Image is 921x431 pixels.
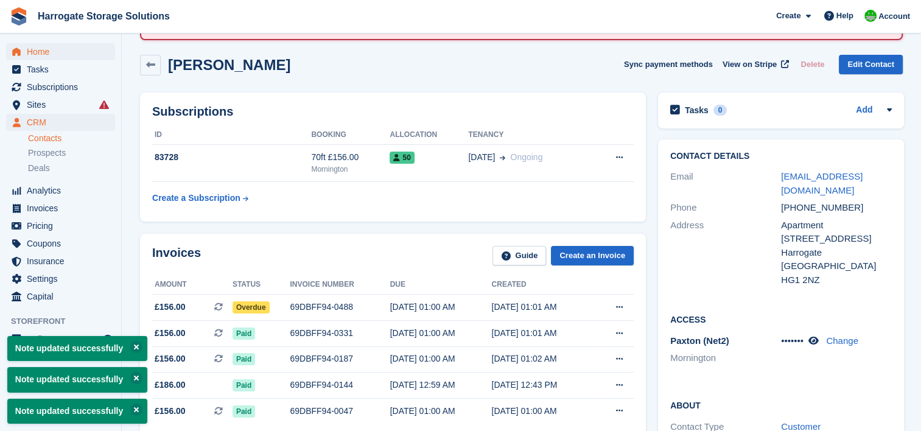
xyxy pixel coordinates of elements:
a: menu [6,217,115,234]
span: Help [836,10,853,22]
span: [DATE] [468,151,495,164]
a: View on Stripe [718,55,791,75]
span: £156.00 [155,301,186,314]
div: [DATE] 12:43 PM [492,379,594,391]
div: [PHONE_NUMBER] [781,201,892,215]
a: Guide [492,246,546,266]
span: Pricing [27,217,100,234]
span: Overdue [233,301,270,314]
h2: Tasks [685,105,709,116]
div: Apartment [STREET_ADDRESS] [781,219,892,246]
h2: About [670,399,892,411]
div: [DATE] 01:00 AM [390,301,492,314]
a: menu [6,79,115,96]
div: 70ft £156.00 [311,151,390,164]
span: Tasks [27,61,100,78]
span: Home [27,43,100,60]
div: [DATE] 12:59 AM [390,379,492,391]
span: Settings [27,270,100,287]
p: Note updated successfully [7,336,147,361]
a: Create a Subscription [152,187,248,209]
span: £156.00 [155,352,186,365]
a: Add [856,103,872,117]
th: Status [233,275,290,295]
a: [EMAIL_ADDRESS][DOMAIN_NAME] [781,171,863,195]
span: Analytics [27,182,100,199]
span: Paid [233,405,255,418]
span: 50 [390,152,414,164]
div: [GEOGRAPHIC_DATA] [781,259,892,273]
a: menu [6,253,115,270]
button: Delete [796,55,829,75]
div: [DATE] 01:01 AM [492,301,594,314]
img: stora-icon-8386f47178a22dfd0bd8f6a31ec36ba5ce8667c1dd55bd0f319d3a0aa187defe.svg [10,7,28,26]
div: [DATE] 01:00 AM [492,405,594,418]
th: Allocation [390,125,468,145]
div: 69DBFF94-0488 [290,301,390,314]
h2: Subscriptions [152,105,634,119]
span: Storefront [11,315,121,328]
a: menu [6,43,115,60]
span: Deals [28,163,50,174]
span: Ongoing [510,152,542,162]
a: menu [6,235,115,252]
div: [DATE] 01:00 AM [390,405,492,418]
span: View on Stripe [723,58,777,71]
h2: Access [670,313,892,325]
span: Paid [233,328,255,340]
li: Mornington [670,351,781,365]
div: HG1 2NZ [781,273,892,287]
span: Coupons [27,235,100,252]
span: Create [776,10,800,22]
button: Sync payment methods [624,55,713,75]
span: Sites [27,96,100,113]
span: £186.00 [155,379,186,391]
a: menu [6,200,115,217]
div: 69DBFF94-0187 [290,352,390,365]
span: £156.00 [155,327,186,340]
div: 69DBFF94-0144 [290,379,390,391]
div: Harrogate [781,246,892,260]
th: Created [492,275,594,295]
div: 69DBFF94-0331 [290,327,390,340]
a: Change [826,335,858,346]
a: menu [6,114,115,131]
span: ••••••• [781,335,804,346]
div: 69DBFF94-0047 [290,405,390,418]
h2: Invoices [152,246,201,266]
span: CRM [27,114,100,131]
th: Booking [311,125,390,145]
a: menu [6,61,115,78]
div: [DATE] 01:01 AM [492,327,594,340]
div: Create a Subscription [152,192,240,205]
th: ID [152,125,311,145]
a: menu [6,96,115,113]
div: [DATE] 01:02 AM [492,352,594,365]
span: Subscriptions [27,79,100,96]
span: Paid [233,353,255,365]
img: Lee and Michelle Depledge [864,10,877,22]
span: £156.00 [155,405,186,418]
a: Prospects [28,147,115,159]
th: Tenancy [468,125,591,145]
div: 0 [713,105,727,116]
a: Contacts [28,133,115,144]
a: Deals [28,162,115,175]
span: Insurance [27,253,100,270]
th: Due [390,275,492,295]
th: Invoice number [290,275,390,295]
div: 83728 [152,151,311,164]
div: Mornington [311,164,390,175]
th: Amount [152,275,233,295]
a: menu [6,270,115,287]
a: Create an Invoice [551,246,634,266]
div: Phone [670,201,781,215]
a: menu [6,182,115,199]
h2: Contact Details [670,152,892,161]
div: Address [670,219,781,287]
a: menu [6,288,115,305]
span: Paxton (Net2) [670,335,729,346]
div: Email [670,170,781,197]
span: Capital [27,288,100,305]
span: Prospects [28,147,66,159]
